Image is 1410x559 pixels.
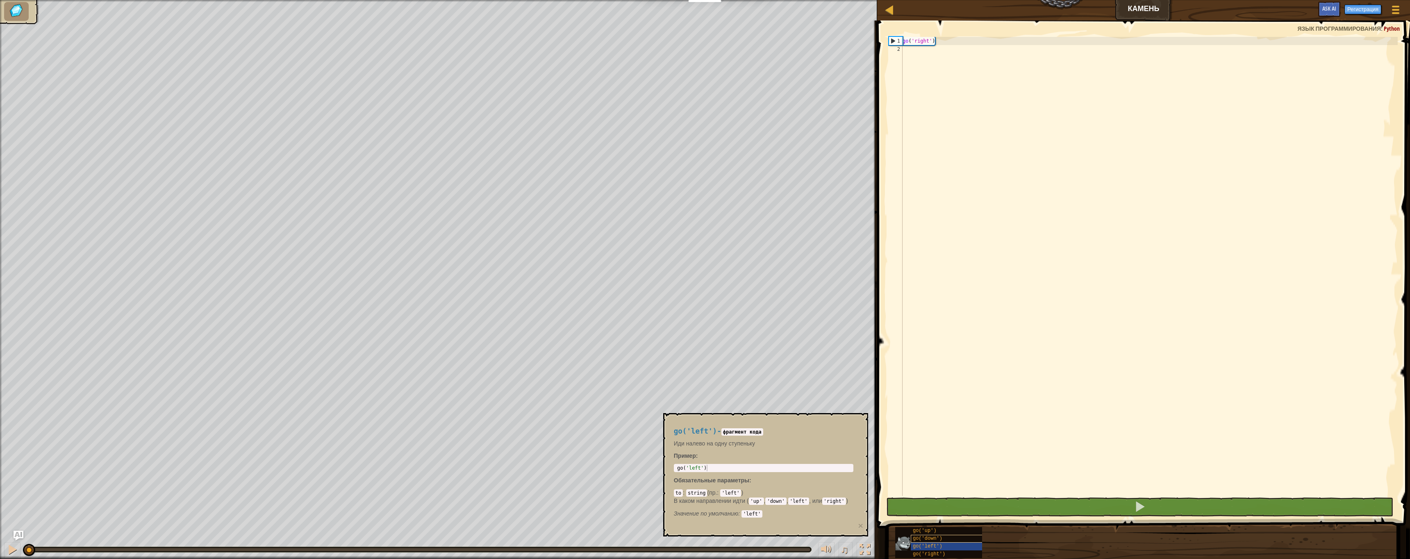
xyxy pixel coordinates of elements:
span: Пример [674,452,696,459]
span: : [683,489,686,496]
button: ♫ [839,542,853,559]
span: go('up') [913,528,937,534]
button: Регулировать громкость [818,542,835,559]
strong: : [674,452,698,459]
button: Ask AI [1318,2,1340,17]
p: В каком направлении идти ( , , , или ) [674,497,853,505]
span: Ask AI [1322,5,1336,12]
code: string [686,489,707,497]
span: go('down') [913,536,942,541]
span: : [717,489,720,496]
button: Показать меню игры [1385,2,1406,21]
h4: - [674,427,853,435]
button: Shift+Enter: Выполнить текущий код. [886,498,1394,516]
button: Ask AI [14,531,23,541]
p: Иди налево на одну ступеньку [674,439,853,448]
code: to [674,489,683,497]
span: Значение по умолчанию [674,510,738,517]
button: × [858,521,863,530]
span: Язык программирования [1297,25,1381,32]
button: ⌘ + P: Pause [4,542,20,559]
span: Обязательные параметры [674,477,749,484]
div: ( ) [674,489,853,517]
span: : [738,510,741,517]
span: Python [1384,25,1400,32]
code: 'up' [749,498,764,505]
code: 'left' [741,510,762,518]
code: 'left' [788,498,809,505]
span: : [1381,25,1384,32]
code: 'down' [765,498,786,505]
span: пр. [709,489,717,496]
code: 'left' [720,489,741,497]
button: Регистрация [1344,5,1381,14]
div: 2 [889,45,903,53]
code: фрагмент кода [721,428,763,436]
code: 'right' [822,498,846,505]
span: go('left') [674,427,717,435]
button: Переключить полноэкранный режим [857,542,873,559]
span: go('left') [913,543,942,549]
span: ♫ [840,543,848,556]
img: portrait.png [895,536,911,551]
div: 1 [889,37,903,45]
li: Соберите драгоценные камни. [4,2,29,21]
span: : [749,477,751,484]
span: go('right') [913,551,945,557]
